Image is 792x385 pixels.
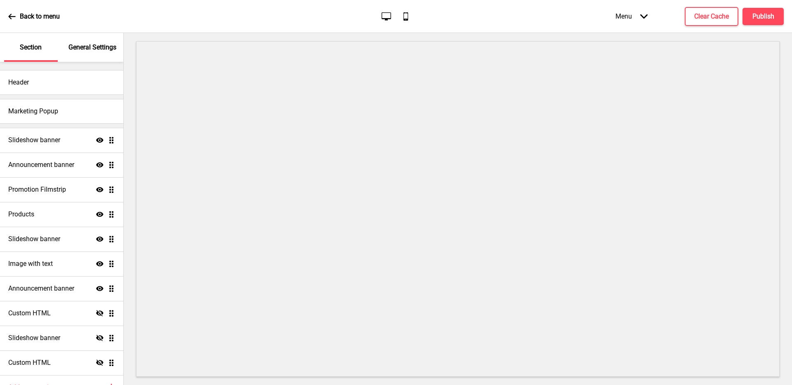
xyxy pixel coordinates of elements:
[742,8,784,25] button: Publish
[8,259,53,268] h4: Image with text
[752,12,774,21] h4: Publish
[685,7,738,26] button: Clear Cache
[8,235,60,244] h4: Slideshow banner
[8,284,74,293] h4: Announcement banner
[607,4,656,28] div: Menu
[20,43,42,52] p: Section
[8,358,51,367] h4: Custom HTML
[694,12,729,21] h4: Clear Cache
[8,333,60,343] h4: Slideshow banner
[8,309,51,318] h4: Custom HTML
[8,136,60,145] h4: Slideshow banner
[8,107,58,116] h4: Marketing Popup
[8,78,29,87] h4: Header
[8,185,66,194] h4: Promotion Filmstrip
[8,5,60,28] a: Back to menu
[20,12,60,21] p: Back to menu
[8,210,34,219] h4: Products
[8,160,74,169] h4: Announcement banner
[68,43,116,52] p: General Settings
